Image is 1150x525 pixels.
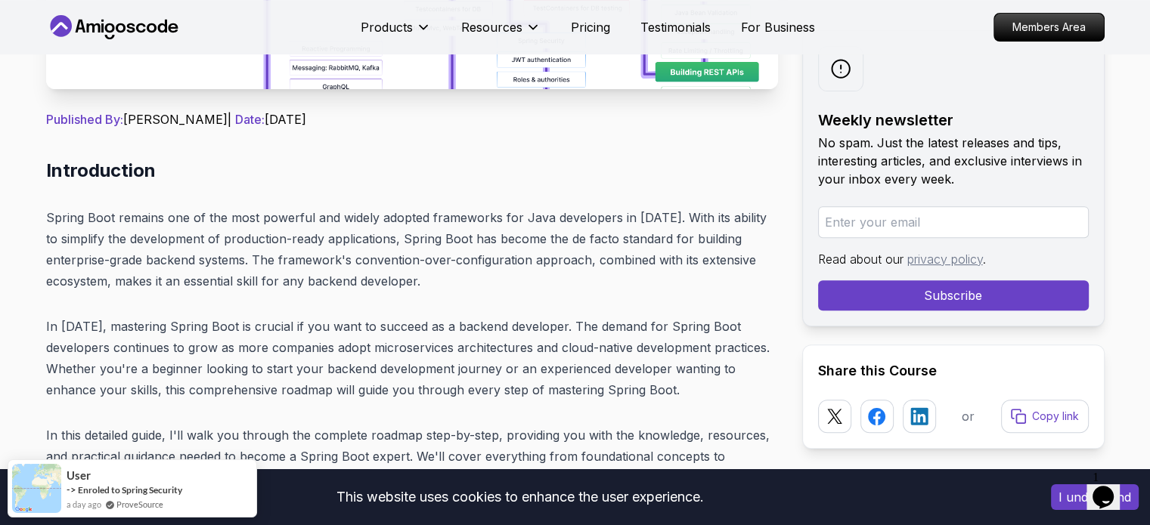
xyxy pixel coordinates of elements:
[361,18,413,36] p: Products
[818,360,1089,381] h2: Share this Course
[818,134,1089,188] p: No spam. Just the latest releases and tips, interesting articles, and exclusive interviews in you...
[993,13,1105,42] a: Members Area
[640,18,711,36] a: Testimonials
[1086,465,1135,510] iframe: chat widget
[46,207,778,292] p: Spring Boot remains one of the most powerful and widely adopted frameworks for Java developers in...
[78,484,182,496] a: Enroled to Spring Security
[116,498,163,511] a: ProveSource
[741,18,815,36] a: For Business
[46,112,123,127] span: Published By:
[46,159,778,183] h2: Introduction
[67,469,91,482] span: User
[1032,409,1079,424] p: Copy link
[818,250,1089,268] p: Read about our .
[1001,400,1089,433] button: Copy link
[571,18,610,36] a: Pricing
[994,14,1104,41] p: Members Area
[461,18,522,36] p: Resources
[46,110,778,128] p: [PERSON_NAME] | [DATE]
[818,110,1089,131] h2: Weekly newsletter
[818,280,1089,310] button: Subscribe
[962,407,975,425] p: or
[1051,484,1139,510] button: Accept cookies
[46,316,778,400] p: In [DATE], mastering Spring Boot is crucial if you want to succeed as a backend developer. The de...
[67,498,101,511] span: a day ago
[11,480,1028,514] div: This website uses cookies to enhance the user experience.
[361,18,431,48] button: Products
[461,18,541,48] button: Resources
[46,425,778,488] p: In this detailed guide, I'll walk you through the complete roadmap step-by-step, providing you wi...
[818,206,1089,238] input: Enter your email
[12,464,61,513] img: provesource social proof notification image
[235,112,265,127] span: Date:
[67,483,76,496] span: ->
[907,252,983,267] a: privacy policy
